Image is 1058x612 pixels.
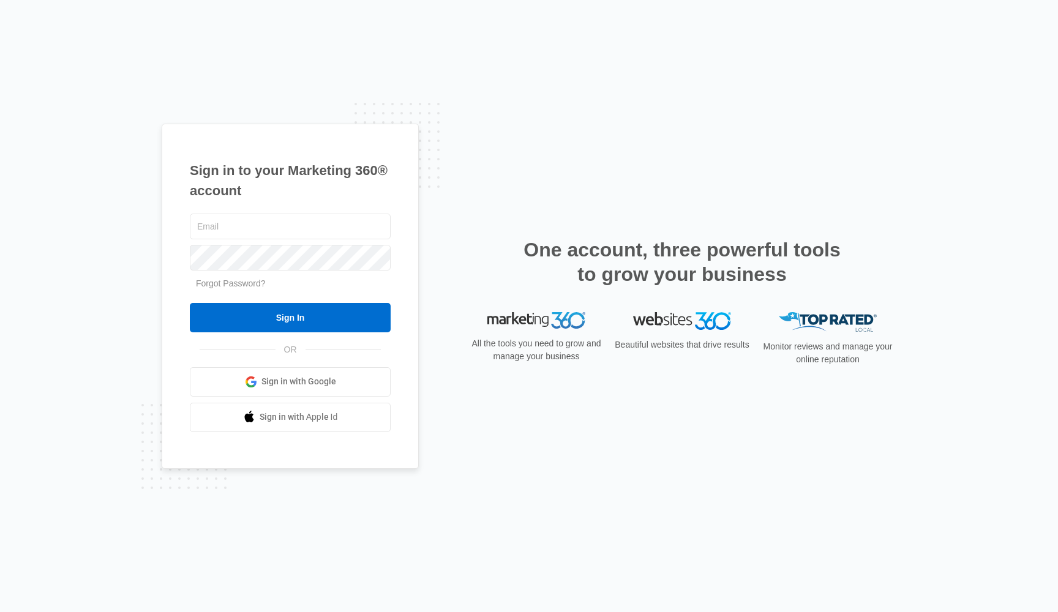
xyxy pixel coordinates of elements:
img: Marketing 360 [487,312,585,329]
a: Sign in with Google [190,367,391,397]
img: Websites 360 [633,312,731,330]
input: Email [190,214,391,239]
a: Sign in with Apple Id [190,403,391,432]
input: Sign In [190,303,391,332]
p: All the tools you need to grow and manage your business [468,337,605,363]
h1: Sign in to your Marketing 360® account [190,160,391,201]
span: Sign in with Google [261,375,336,388]
span: OR [276,343,306,356]
p: Beautiful websites that drive results [613,338,751,351]
span: Sign in with Apple Id [260,411,338,424]
h2: One account, three powerful tools to grow your business [520,237,844,286]
p: Monitor reviews and manage your online reputation [759,340,896,366]
img: Top Rated Local [779,312,877,332]
a: Forgot Password? [196,278,266,288]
